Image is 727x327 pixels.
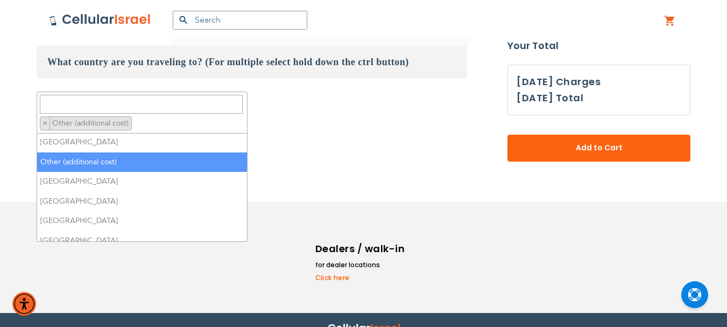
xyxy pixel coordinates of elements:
h3: [DATE] Charges [517,74,681,90]
button: Remove item [40,117,50,130]
img: Cellular Israel Logo [49,13,151,26]
a: Click here [315,273,407,283]
input: Search [173,11,307,30]
li: [GEOGRAPHIC_DATA] [37,172,247,192]
li: [GEOGRAPHIC_DATA] [37,211,247,231]
li: [GEOGRAPHIC_DATA] [37,231,247,251]
div: Accessibility Menu [12,292,36,316]
li: Other (additional cost) [37,152,247,172]
h6: Dealers / walk-in [315,241,407,257]
textarea: Search [40,95,243,114]
strong: Your Total [507,38,690,54]
li: Other (additional cost) [40,116,132,131]
button: Add to Cart [507,135,690,162]
span: × [43,118,47,128]
h3: [DATE] Total [517,90,583,106]
span: Add to Cart [543,143,655,154]
li: for dealer locations [315,260,407,270]
span: Other (additional cost) [51,118,131,128]
li: [GEOGRAPHIC_DATA] [37,133,247,152]
li: [GEOGRAPHIC_DATA] [37,192,247,212]
h3: What country are you traveling to? (For multiple select hold down the ctrl button) [37,45,467,79]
